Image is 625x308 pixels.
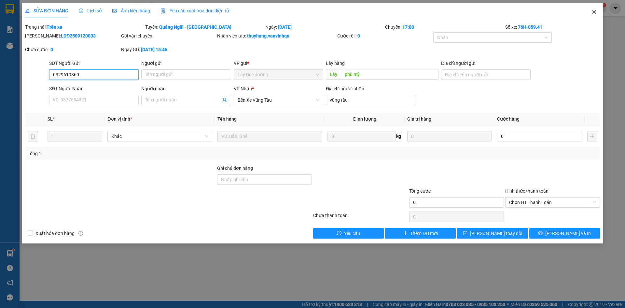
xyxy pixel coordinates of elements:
button: Close [585,3,603,22]
span: Chọn HT Thanh Toán [509,198,596,207]
span: Yêu cầu [344,230,360,237]
input: Dọc đường [341,69,438,80]
span: info-circle [78,231,83,236]
div: Ngày GD: [121,46,216,53]
b: 0 [50,47,53,52]
label: Ghi chú đơn hàng [217,166,253,171]
span: user-add [222,97,227,103]
button: plusThêm ĐH mới [385,228,456,239]
input: Địa chỉ của người gửi [441,69,531,80]
div: [PERSON_NAME]: [25,32,120,39]
b: 76H-059.41 [518,24,542,30]
div: Địa chỉ người gửi [441,60,531,67]
span: plus [403,231,408,236]
input: Địa chỉ của người nhận [326,95,415,105]
span: kg [396,131,402,141]
span: Giá trị hàng [407,116,431,122]
span: clock-circle [79,8,83,13]
span: Định lượng [353,116,376,122]
span: Cước hàng [497,116,520,122]
div: VP gửi [234,60,323,67]
span: Lấy Dọc đường [238,70,319,80]
b: 17:00 [402,24,414,30]
b: 0 [357,33,360,38]
div: Người nhận [141,85,231,92]
input: 0 [407,131,492,141]
span: Lấy [326,69,341,80]
button: plus [587,131,597,141]
span: printer [538,231,543,236]
span: Lấy hàng [326,61,345,66]
img: icon [160,8,166,14]
div: Địa chỉ người nhận [326,85,415,92]
span: VP Nhận [234,86,252,91]
b: Quảng Ngãi - [GEOGRAPHIC_DATA] [159,24,231,30]
div: SĐT Người Gửi [49,60,139,67]
div: SĐT Người Nhận [49,85,139,92]
span: picture [112,8,117,13]
span: save [463,231,467,236]
div: Số xe: [505,23,601,31]
div: Chưa thanh toán [312,212,409,223]
span: SL [48,116,53,122]
span: [PERSON_NAME] và In [545,230,591,237]
label: Hình thức thanh toán [505,188,549,194]
div: Gói vận chuyển: [121,32,216,39]
div: Chưa cước : [25,46,120,53]
b: [DATE] [278,24,292,30]
div: Ngày: [265,23,385,31]
button: delete [28,131,38,141]
div: Nhân viên tạo: [217,32,336,39]
span: Khác [111,131,208,141]
b: thuyhang.vanvinhqn [247,33,289,38]
span: Ảnh kiện hàng [112,8,150,13]
button: save[PERSON_NAME] thay đổi [457,228,528,239]
span: Xuất hóa đơn hàng [33,230,77,237]
span: Tên hàng [217,116,237,122]
span: Đơn vị tính [107,116,132,122]
span: close [591,9,597,15]
span: [PERSON_NAME] thay đổi [470,230,522,237]
span: Thêm ĐH mới [410,230,438,237]
b: Trên xe [47,24,62,30]
span: Tổng cước [409,188,431,194]
div: Chuyến: [384,23,505,31]
span: SỬA ĐƠN HÀNG [25,8,68,13]
span: edit [25,8,30,13]
b: [DATE] 15:46 [141,47,167,52]
button: printer[PERSON_NAME] và In [529,228,600,239]
span: Lịch sử [79,8,102,13]
div: Cước rồi : [337,32,432,39]
input: Ghi chú đơn hàng [217,174,312,185]
div: Tuyến: [145,23,265,31]
div: Người gửi [141,60,231,67]
div: Trạng thái: [24,23,145,31]
b: LDĐ2509120033 [61,33,96,38]
span: exclamation-circle [337,231,341,236]
span: Bến Xe Vũng Tàu [238,95,319,105]
input: VD: Bàn, Ghế [217,131,322,141]
div: Tổng: 1 [28,150,241,157]
button: exclamation-circleYêu cầu [313,228,384,239]
span: Yêu cầu xuất hóa đơn điện tử [160,8,229,13]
